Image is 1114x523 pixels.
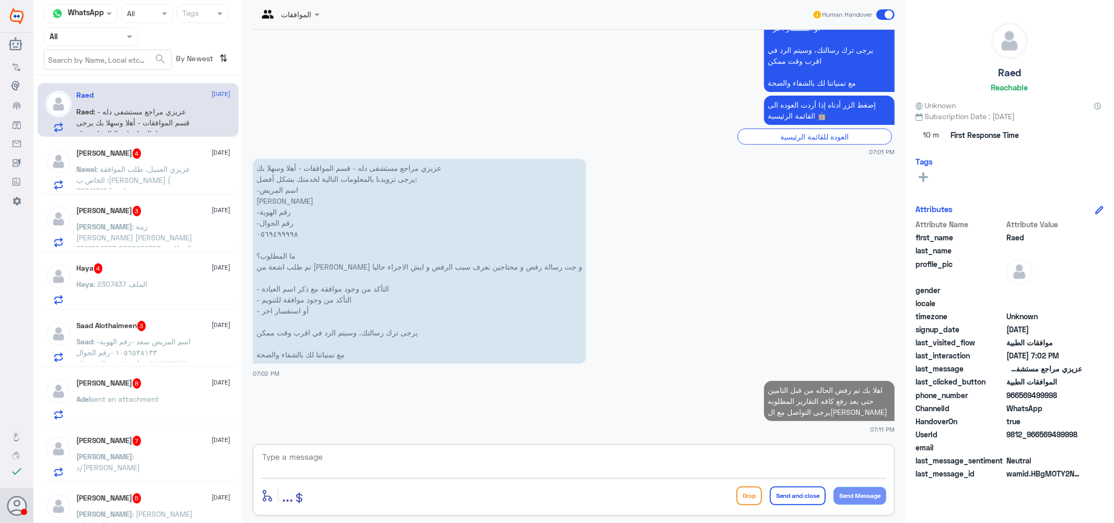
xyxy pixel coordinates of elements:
[916,232,1004,243] span: first_name
[1006,403,1082,414] span: 2
[77,107,194,259] span: : عزيزي مراجع مستشفى دله - قسم الموافقات - أهلا وسهلا بك يرجى تزويدنا بالمعلومات التالية لخدمتك ب...
[282,484,293,507] button: ...
[916,126,947,145] span: 10 m
[45,206,72,232] img: defaultAdmin.png
[212,435,231,445] span: [DATE]
[823,10,873,19] span: Human Handover
[10,465,23,478] i: check
[77,509,133,518] span: [PERSON_NAME]
[154,51,167,68] button: search
[77,452,133,461] span: [PERSON_NAME]
[916,416,1004,427] span: HandoverOn
[44,50,171,69] input: Search by Name, Local etc…
[916,100,956,111] span: Unknown
[1006,311,1082,322] span: Unknown
[764,381,895,421] p: 2/10/2025, 7:11 PM
[133,148,142,159] span: 4
[77,337,93,346] span: Saad
[212,89,231,99] span: [DATE]
[77,206,142,216] h5: Ibrahim Hussien
[916,298,1004,309] span: locale
[737,129,892,145] div: العودة للقائمة الرئيسية
[951,130,1019,141] span: First Response Time
[77,263,103,274] h5: Haya
[916,157,933,166] h6: Tags
[45,321,72,347] img: defaultAdmin.png
[45,263,72,289] img: defaultAdmin.png
[916,468,1004,479] span: last_message_id
[916,350,1004,361] span: last_interaction
[133,493,142,504] span: 5
[916,376,1004,387] span: last_clicked_button
[870,425,895,434] span: 07:11 PM
[1006,298,1082,309] span: null
[133,206,142,216] span: 3
[1006,376,1082,387] span: الموافقات الطبية
[77,165,97,173] span: Nawal
[137,321,146,331] span: 3
[916,337,1004,348] span: last_visited_flow
[1006,219,1082,230] span: Attribute Value
[77,280,94,288] span: Haya
[50,6,65,21] img: whatsapp.png
[764,96,895,125] p: 2/10/2025, 7:01 PM
[45,436,72,462] img: defaultAdmin.png
[212,148,231,157] span: [DATE]
[77,91,94,100] h5: Raed
[212,263,231,272] span: [DATE]
[77,436,142,446] h5: Saleh Alaqil
[916,204,953,214] h6: Attributes
[1006,363,1082,374] span: عزيزي مراجع مستشفى دله - قسم الموافقات - أهلا وسهلا بك يرجى تزويدنا بالمعلومات التالية لخدمتك بشك...
[212,205,231,215] span: [DATE]
[916,403,1004,414] span: ChannelId
[916,259,1004,283] span: profile_pic
[916,324,1004,335] span: signup_date
[94,280,148,288] span: : 2307437 الملف
[77,107,94,116] span: Raed
[916,311,1004,322] span: timezone
[282,486,293,505] span: ...
[1006,350,1082,361] span: 2025-10-02T16:02:55.285Z
[916,285,1004,296] span: gender
[77,337,191,379] span: : -اسم المريض سعد -رقم الهوية ١٠٥٦٥٣٨١٣٣ -رقم الجوال ٠٥٥٤٢٣٣٧٧٢ جاء رفض موافقه ودله مارفعت بالمطل...
[77,493,142,504] h5: عبدالكريم آل غوينم
[1006,324,1082,335] span: 2025-10-02T16:01:15.685Z
[998,67,1021,79] h5: Raed
[133,436,142,446] span: 7
[1006,442,1082,453] span: null
[212,493,231,502] span: [DATE]
[1006,390,1082,401] span: 966569499998
[770,486,826,505] button: Send and close
[10,8,24,25] img: Widebot Logo
[869,147,895,156] span: 07:01 PM
[212,320,231,330] span: [DATE]
[77,378,142,389] h5: Adel Alabdulkreem
[916,245,1004,256] span: last_name
[916,442,1004,453] span: email
[1006,232,1082,243] span: Raed
[916,429,1004,440] span: UserId
[1006,416,1082,427] span: true
[736,486,762,505] button: Drop
[1006,285,1082,296] span: null
[77,222,133,231] span: [PERSON_NAME]
[916,363,1004,374] span: last_message
[45,493,72,519] img: defaultAdmin.png
[181,7,199,21] div: Tags
[91,394,159,403] span: sent an attachment
[45,378,72,404] img: defaultAdmin.png
[1006,468,1082,479] span: wamid.HBgMOTY2NTY5NDk5OTk4FQIAEhgUM0E3NUJCOEM2MDAwNjJDMzI2NjMA
[834,487,886,505] button: Send Message
[212,378,231,387] span: [DATE]
[77,394,91,403] span: Adel
[77,222,193,297] span: : زينة [PERSON_NAME] [PERSON_NAME] 2511804557 0560261328 المطلوب: الغاء الموافقه الطبيه (filling)...
[1006,429,1082,440] span: 9812_966569499998
[1006,455,1082,466] span: 0
[77,165,193,228] span: : عزيزي العميل، طلب الموافقة الخاص ب :[PERSON_NAME] ( 85011316 ) من :مستشفى دلة - الرياض بتاريخ02...
[7,496,27,516] button: Avatar
[253,370,279,377] span: 07:02 PM
[1006,259,1033,285] img: defaultAdmin.png
[992,23,1027,59] img: defaultAdmin.png
[77,148,142,159] h5: Nawal Alghamdi
[991,83,1028,92] h6: Reachable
